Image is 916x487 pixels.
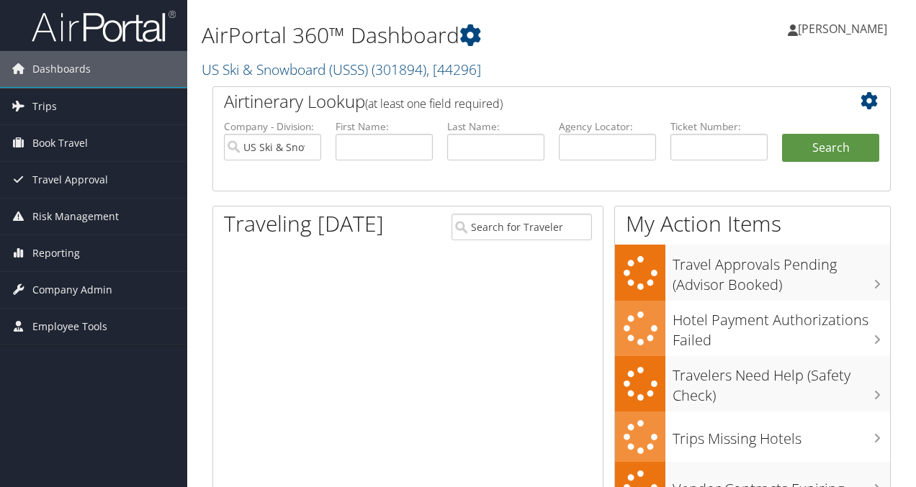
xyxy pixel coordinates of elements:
h3: Hotel Payment Authorizations Failed [673,303,890,350]
h1: AirPortal 360™ Dashboard [202,20,668,50]
h1: My Action Items [615,209,890,239]
span: Reporting [32,235,80,271]
h3: Trips Missing Hotels [673,422,890,449]
label: Last Name: [447,119,544,134]
a: Travelers Need Help (Safety Check) [615,356,890,411]
a: Travel Approvals Pending (Advisor Booked) [615,245,890,300]
span: ( 301894 ) [372,60,426,79]
span: (at least one field required) [365,96,503,111]
h3: Travelers Need Help (Safety Check) [673,358,890,406]
span: Trips [32,88,57,124]
h1: Traveling [DATE] [224,209,384,239]
a: Hotel Payment Authorizations Failed [615,301,890,356]
label: Company - Division: [224,119,321,134]
span: Risk Management [32,199,119,235]
a: Trips Missing Hotels [615,411,890,463]
span: Employee Tools [32,309,107,345]
img: airportal-logo.png [32,9,176,43]
span: Book Travel [32,125,88,161]
label: Ticket Number: [670,119,768,134]
span: Travel Approval [32,162,108,198]
label: Agency Locator: [559,119,656,134]
h2: Airtinerary Lookup [224,89,823,114]
button: Search [782,134,879,163]
h3: Travel Approvals Pending (Advisor Booked) [673,247,890,295]
a: [PERSON_NAME] [788,7,902,50]
a: US Ski & Snowboard (USSS) [202,60,481,79]
input: Search for Traveler [452,214,593,240]
span: Dashboards [32,51,91,87]
span: [PERSON_NAME] [798,21,887,37]
span: Company Admin [32,272,112,308]
span: , [ 44296 ] [426,60,481,79]
label: First Name: [336,119,433,134]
